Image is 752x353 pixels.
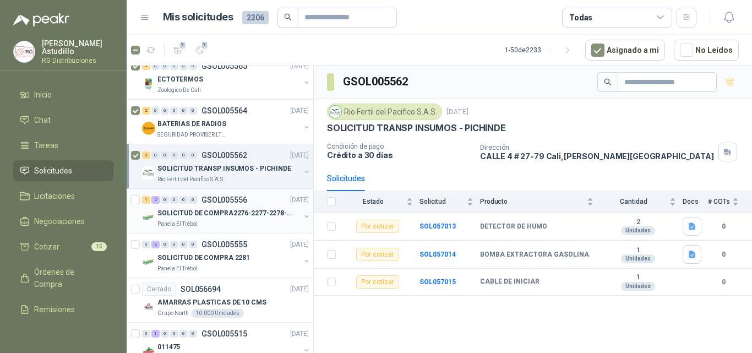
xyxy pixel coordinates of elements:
span: Chat [34,114,51,126]
p: BATERIAS DE RADIOS [157,119,226,129]
span: search [284,13,292,21]
img: Logo peakr [13,13,69,26]
p: Dirección [480,144,714,151]
span: Órdenes de Compra [34,266,103,290]
span: Tareas [34,139,58,151]
div: 0 [189,330,197,338]
div: 0 [189,151,197,159]
img: Company Logo [142,256,155,269]
div: 0 [179,151,188,159]
div: 1 - 50 de 2233 [505,41,576,59]
span: # COTs [708,198,730,205]
div: Unidades [621,282,655,291]
span: 15 [91,242,107,251]
div: 0 [161,241,169,248]
span: Licitaciones [34,190,75,202]
b: DETECTOR DE HUMO [480,222,547,231]
p: GSOL005556 [201,196,247,204]
p: GSOL005562 [201,151,247,159]
p: 011475 [157,342,180,352]
b: 1 [600,273,676,282]
b: BOMBA EXTRACTORA GASOLINA [480,251,589,259]
div: 1 [142,196,150,204]
img: Company Logo [14,41,35,62]
div: 0 [170,62,178,70]
p: Panela El Trébol [157,220,198,229]
p: Grupo North [157,309,189,318]
b: 0 [708,277,739,287]
div: 0 [189,62,197,70]
span: Remisiones [34,303,75,316]
span: Producto [480,198,585,205]
div: Unidades [621,254,655,263]
div: 10.000 Unidades [191,309,244,318]
p: SOL056694 [181,285,221,293]
span: Negociaciones [34,215,85,227]
div: 0 [161,196,169,204]
div: 0 [161,151,169,159]
a: 2 0 0 0 0 0 GSOL005565[DATE] Company LogoECTOTERMOSZoologico De Cali [142,59,311,95]
a: CerradoSOL056694[DATE] Company LogoAMARRAS PLASTICAS DE 10 CMSGrupo North10.000 Unidades [127,278,313,323]
a: Solicitudes [13,160,113,181]
div: Por cotizar [356,275,399,289]
th: Estado [342,191,419,213]
p: [DATE] [290,61,309,72]
h3: GSOL005562 [343,73,410,90]
div: 0 [189,241,197,248]
div: 2 [151,241,160,248]
div: 0 [161,107,169,115]
button: 7 [169,41,187,59]
div: 0 [142,330,150,338]
p: [DATE] [290,150,309,161]
button: 7 [191,41,209,59]
b: 1 [600,246,676,255]
p: Crédito a 30 días [327,150,471,160]
div: 0 [179,196,188,204]
p: GSOL005555 [201,241,247,248]
div: 0 [170,330,178,338]
div: 0 [151,107,160,115]
p: [DATE] [290,106,309,116]
b: SOL057015 [419,278,456,286]
div: Todas [569,12,592,24]
div: 0 [170,107,178,115]
div: 0 [179,241,188,248]
a: Órdenes de Compra [13,262,113,295]
a: Cotizar15 [13,236,113,257]
div: 3 [142,151,150,159]
p: [DATE] [446,107,468,117]
a: 3 0 0 0 0 0 GSOL005562[DATE] Company LogoSOLICITUD TRANSP INSUMOS - PICHINDERio Fertil del Pacífi... [142,149,311,184]
div: Unidades [621,226,655,235]
img: Company Logo [142,300,155,313]
span: 7 [179,41,187,50]
span: Inicio [34,89,52,101]
a: Licitaciones [13,186,113,207]
th: Docs [683,191,708,213]
p: GSOL005565 [201,62,247,70]
p: [DATE] [290,284,309,295]
span: search [604,78,612,86]
div: 0 [179,62,188,70]
div: Por cotizar [356,220,399,233]
a: 0 2 0 0 0 0 GSOL005555[DATE] Company LogoSOLICITUD DE COMPRA 2281Panela El Trébol [142,238,311,273]
b: CABLE DE INICIAR [480,278,540,286]
div: 2 [142,62,150,70]
span: Cantidad [600,198,667,205]
div: Por cotizar [356,248,399,261]
p: [DATE] [290,329,309,339]
a: Remisiones [13,299,113,320]
p: [PERSON_NAME] Astudillo [42,40,113,55]
p: SOLICITUD TRANSP INSUMOS - PICHINDE [157,164,291,174]
span: Solicitudes [34,165,72,177]
button: No Leídos [674,40,739,61]
a: Negociaciones [13,211,113,232]
p: GSOL005515 [201,330,247,338]
span: 7 [201,41,209,50]
div: 0 [170,241,178,248]
span: 2306 [242,11,269,24]
div: 2 [151,196,160,204]
img: Company Logo [329,106,341,118]
span: Estado [342,198,404,205]
p: SOLICITUD DE COMPRA2276-2277-2278-2284-2285- [157,208,295,219]
h1: Mis solicitudes [163,9,233,25]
